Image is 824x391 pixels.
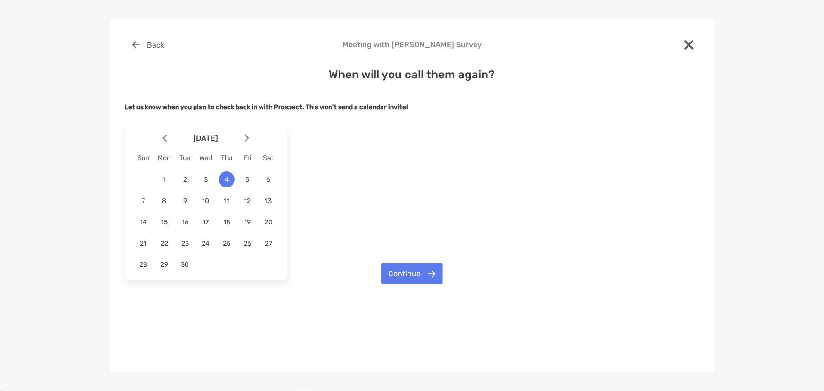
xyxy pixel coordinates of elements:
img: Arrow icon [245,134,249,142]
div: Fri [237,154,258,162]
h4: When will you call them again? [125,68,699,81]
div: Mon [154,154,175,162]
span: 3 [198,176,214,184]
span: 23 [177,239,193,247]
strong: This won't send a calendar invite! [306,103,408,110]
div: Wed [195,154,216,162]
span: 5 [239,176,255,184]
span: 4 [219,176,235,184]
span: 27 [260,239,276,247]
span: 18 [219,218,235,226]
span: 19 [239,218,255,226]
span: 25 [219,239,235,247]
span: 22 [156,239,172,247]
img: button icon [428,270,436,278]
img: button icon [132,41,140,49]
span: 21 [136,239,152,247]
span: 12 [239,197,255,205]
span: 9 [177,197,193,205]
span: 24 [198,239,214,247]
span: 16 [177,218,193,226]
button: Back [125,34,172,55]
span: 10 [198,197,214,205]
span: 17 [198,218,214,226]
span: 15 [156,218,172,226]
div: Sat [258,154,279,162]
span: 8 [156,197,172,205]
div: Thu [216,154,237,162]
span: 6 [260,176,276,184]
span: 13 [260,197,276,205]
span: 1 [156,176,172,184]
span: [DATE] [169,134,243,143]
span: 14 [136,218,152,226]
span: 20 [260,218,276,226]
div: Sun [133,154,154,162]
div: Tue [175,154,195,162]
span: 30 [177,261,193,269]
span: 28 [136,261,152,269]
span: 29 [156,261,172,269]
img: close modal [684,40,694,50]
span: 26 [239,239,255,247]
h5: Let us know when you plan to check back in with Prospect. [125,103,699,110]
span: 11 [219,197,235,205]
span: 7 [136,197,152,205]
span: 2 [177,176,193,184]
img: Arrow icon [162,134,167,142]
h4: Meeting with [PERSON_NAME] Survey [125,40,699,49]
button: Continue [381,263,443,284]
